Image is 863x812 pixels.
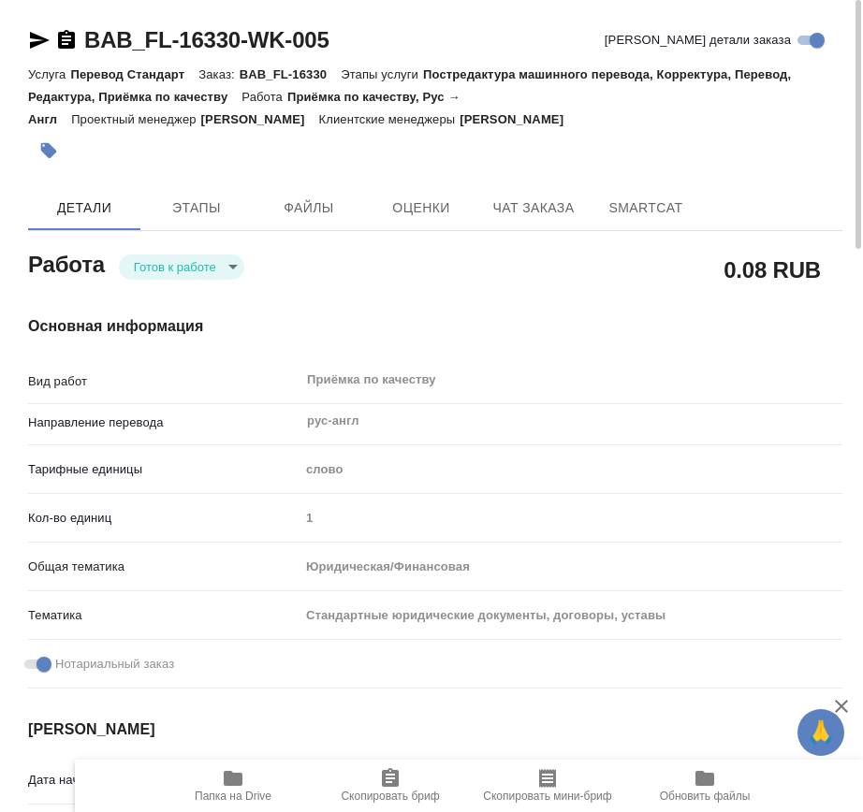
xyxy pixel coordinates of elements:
[154,760,312,812] button: Папка на Drive
[28,460,300,479] p: Тарифные единицы
[264,196,354,220] span: Файлы
[28,372,300,391] p: Вид работ
[460,112,578,126] p: [PERSON_NAME]
[28,315,842,338] h4: Основная информация
[724,254,821,285] h2: 0.08 RUB
[300,504,842,531] input: Пустое поле
[198,67,239,81] p: Заказ:
[119,254,244,280] div: Готов к работе
[312,760,469,812] button: Скопировать бриф
[152,196,241,220] span: Этапы
[28,246,105,280] h2: Работа
[605,31,791,50] span: [PERSON_NAME] детали заказа
[341,67,423,81] p: Этапы услуги
[39,196,129,220] span: Детали
[483,790,611,803] span: Скопировать мини-бриф
[469,760,626,812] button: Скопировать мини-бриф
[797,709,844,756] button: 🙏
[376,196,466,220] span: Оценки
[489,196,578,220] span: Чат заказа
[28,29,51,51] button: Скопировать ссылку для ЯМессенджера
[241,90,287,104] p: Работа
[319,112,461,126] p: Клиентские менеджеры
[128,259,222,275] button: Готов к работе
[660,790,751,803] span: Обновить файлы
[55,29,78,51] button: Скопировать ссылку
[28,718,842,741] h4: [PERSON_NAME]
[28,771,300,790] p: Дата начала работ
[300,454,842,486] div: слово
[601,196,691,220] span: SmartCat
[195,790,271,803] span: Папка на Drive
[70,67,198,81] p: Перевод Стандарт
[300,551,842,583] div: Юридическая/Финансовая
[341,790,439,803] span: Скопировать бриф
[300,600,842,631] div: Стандартные юридические документы, договоры, уставы
[805,713,837,752] span: 🙏
[28,606,300,625] p: Тематика
[240,67,341,81] p: BAB_FL-16330
[201,112,319,126] p: [PERSON_NAME]
[28,509,300,528] p: Кол-во единиц
[84,27,329,52] a: BAB_FL-16330-WK-005
[28,413,300,432] p: Направление перевода
[55,655,174,674] span: Нотариальный заказ
[28,558,300,576] p: Общая тематика
[28,130,69,171] button: Добавить тэг
[28,67,70,81] p: Услуга
[626,760,783,812] button: Обновить файлы
[71,112,200,126] p: Проектный менеджер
